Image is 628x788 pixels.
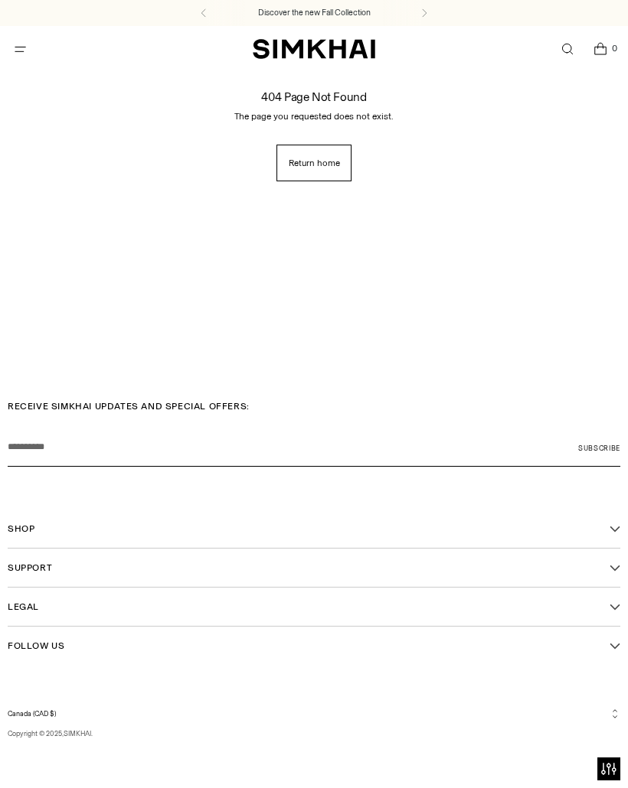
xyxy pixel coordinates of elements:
[608,41,622,55] span: 0
[258,7,371,19] a: Discover the new Fall Collection
[551,34,583,65] a: Open search modal
[253,38,375,60] a: SIMKHAI
[261,90,366,103] h1: 404 Page Not Found
[8,708,620,719] button: Canada (CAD $)
[8,522,34,536] span: Shop
[8,600,39,614] span: Legal
[8,399,250,413] span: RECEIVE SIMKHAI UPDATES AND SPECIAL OFFERS:
[578,428,620,467] button: Subscribe
[8,510,620,548] button: Open Shop footer navigation
[8,588,620,626] button: Open Legal footer navigation
[276,145,352,181] a: Return home
[8,549,620,587] button: Open Support footer navigation
[289,157,340,170] span: Return home
[8,639,64,653] span: Follow Us
[584,34,616,65] a: Open cart modal
[5,34,36,65] button: Open menu modal
[8,728,620,739] p: Copyright © 2025, .
[234,109,394,123] p: The page you requested does not exist.
[64,729,91,738] a: SIMKHAI
[8,561,52,575] span: Support
[8,627,620,665] button: Open Follow Us footer navigation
